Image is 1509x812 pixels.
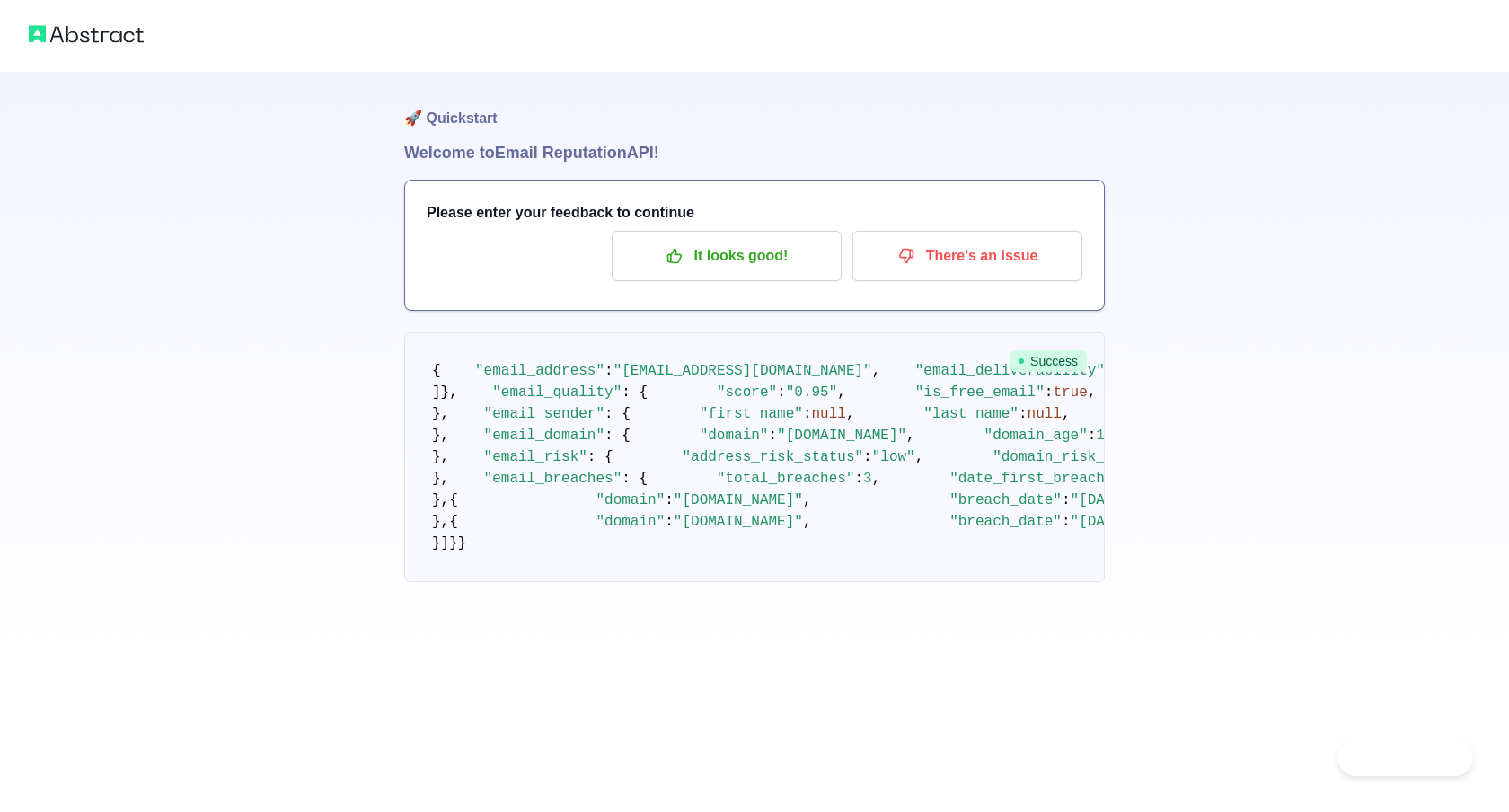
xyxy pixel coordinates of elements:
[777,428,906,444] span: "[DOMAIN_NAME]"
[625,241,828,271] p: It looks good!
[872,449,915,465] span: "low"
[596,492,665,508] span: "domain"
[863,449,872,465] span: :
[604,363,613,379] span: :
[1071,492,1140,508] span: "[DATE]"
[1062,514,1071,530] span: :
[596,514,665,530] span: "domain"
[622,471,648,487] span: : {
[674,492,803,508] span: "[DOMAIN_NAME]"
[404,140,1105,165] h1: Welcome to Email Reputation API!
[665,514,674,530] span: :
[837,384,846,401] span: ,
[604,406,631,422] span: : {
[700,428,769,444] span: "domain"
[777,384,786,401] span: :
[1096,428,1139,444] span: 11020
[984,428,1088,444] span: "domain_age"
[427,202,1082,224] h3: Please enter your feedback to continue
[484,406,604,422] span: "email_sender"
[872,471,881,487] span: ,
[674,514,803,530] span: "[DOMAIN_NAME]"
[665,492,674,508] span: :
[604,428,631,444] span: : {
[786,384,838,401] span: "0.95"
[700,406,803,422] span: "first_name"
[717,384,777,401] span: "score"
[803,406,812,422] span: :
[1045,384,1054,401] span: :
[949,514,1062,530] span: "breach_date"
[404,72,1105,140] h1: 🚀 Quickstart
[803,492,812,508] span: ,
[484,428,604,444] span: "email_domain"
[475,363,604,379] span: "email_address"
[622,384,648,401] span: : {
[803,514,812,530] span: ,
[29,22,144,47] img: Abstract logo
[1010,350,1087,372] span: Success
[852,231,1082,281] button: There's an issue
[1088,384,1097,401] span: ,
[846,406,855,422] span: ,
[1088,428,1097,444] span: :
[587,449,613,465] span: : {
[682,449,863,465] span: "address_risk_status"
[717,471,855,487] span: "total_breaches"
[484,471,622,487] span: "email_breaches"
[1337,738,1473,776] iframe: Toggle Customer Support
[613,363,872,379] span: "[EMAIL_ADDRESS][DOMAIN_NAME]"
[854,471,863,487] span: :
[993,449,1165,465] span: "domain_risk_status"
[612,231,842,281] button: It looks good!
[915,449,924,465] span: ,
[1019,406,1028,422] span: :
[1028,406,1062,422] span: null
[811,406,845,422] span: null
[1071,514,1140,530] span: "[DATE]"
[863,471,872,487] span: 3
[923,406,1019,422] span: "last_name"
[872,363,881,379] span: ,
[1062,406,1071,422] span: ,
[906,428,915,444] span: ,
[1053,384,1087,401] span: true
[1062,492,1071,508] span: :
[949,492,1062,508] span: "breach_date"
[492,384,622,401] span: "email_quality"
[866,241,1069,271] p: There's an issue
[949,471,1131,487] span: "date_first_breached"
[915,384,1045,401] span: "is_free_email"
[915,363,1105,379] span: "email_deliverability"
[432,363,441,379] span: {
[768,428,777,444] span: :
[484,449,587,465] span: "email_risk"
